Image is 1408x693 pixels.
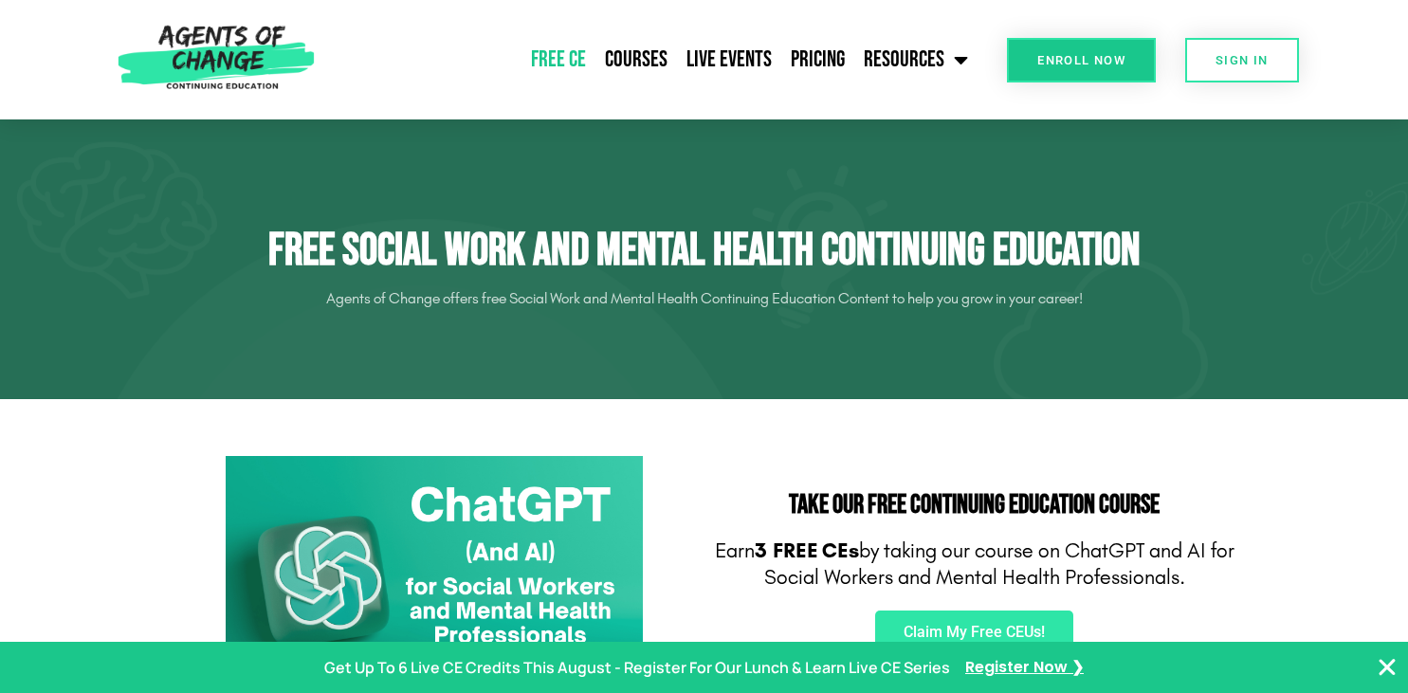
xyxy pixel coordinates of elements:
[714,538,1235,592] p: Earn by taking our course on ChatGPT and AI for Social Workers and Mental Health Professionals.
[755,538,859,563] b: 3 FREE CEs
[781,36,854,83] a: Pricing
[174,224,1235,279] h1: Free Social Work and Mental Health Continuing Education
[1216,54,1269,66] span: SIGN IN
[595,36,677,83] a: Courses
[875,611,1073,654] a: Claim My Free CEUs!
[521,36,595,83] a: Free CE
[904,625,1045,640] span: Claim My Free CEUs!
[1037,54,1125,66] span: Enroll Now
[1185,38,1299,82] a: SIGN IN
[714,492,1235,519] h2: Take Our FREE Continuing Education Course
[1007,38,1156,82] a: Enroll Now
[965,654,1084,682] a: Register Now ❯
[323,36,978,83] nav: Menu
[174,283,1235,314] p: Agents of Change offers free Social Work and Mental Health Continuing Education Content to help y...
[854,36,978,83] a: Resources
[1376,656,1399,679] button: Close Banner
[677,36,781,83] a: Live Events
[324,654,950,682] p: Get Up To 6 Live CE Credits This August - Register For Our Lunch & Learn Live CE Series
